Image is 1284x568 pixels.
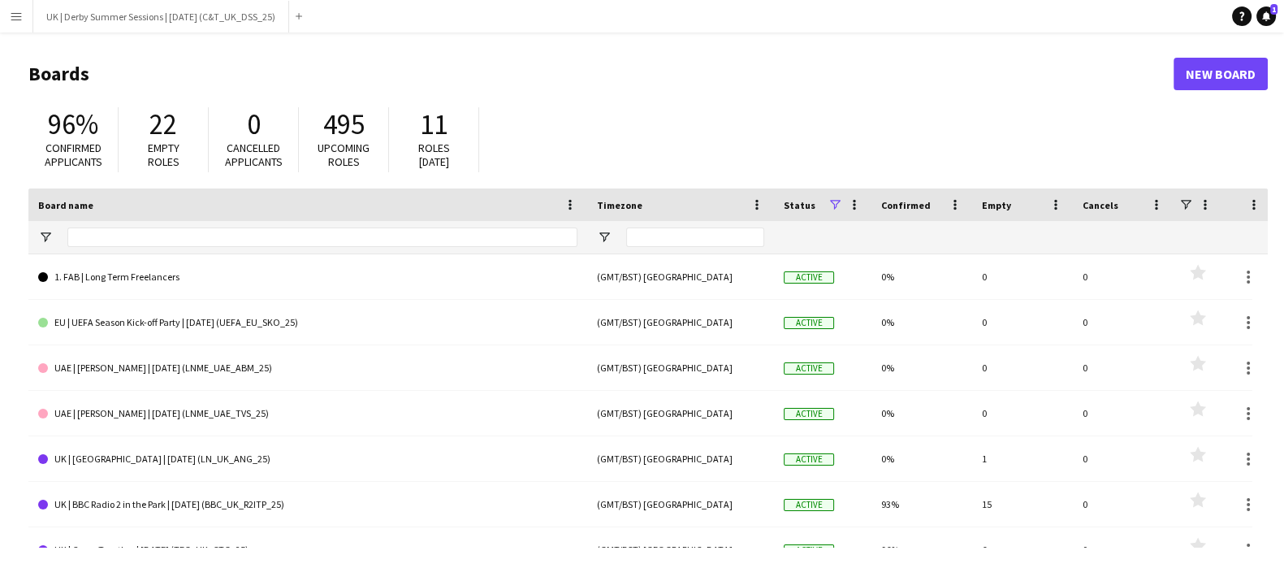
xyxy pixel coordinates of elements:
[1073,300,1174,345] div: 0
[38,436,577,482] a: UK | [GEOGRAPHIC_DATA] | [DATE] (LN_UK_ANG_25)
[420,106,447,142] span: 11
[597,230,612,245] button: Open Filter Menu
[784,499,834,511] span: Active
[1073,391,1174,436] div: 0
[28,62,1174,86] h1: Boards
[247,106,261,142] span: 0
[48,106,98,142] span: 96%
[587,345,774,390] div: (GMT/BST) [GEOGRAPHIC_DATA]
[38,199,93,211] span: Board name
[871,482,972,527] div: 93%
[1073,482,1174,527] div: 0
[982,199,1011,211] span: Empty
[323,106,365,142] span: 495
[784,453,834,466] span: Active
[1073,254,1174,299] div: 0
[38,300,577,345] a: EU | UEFA Season Kick-off Party | [DATE] (UEFA_EU_SKO_25)
[871,254,972,299] div: 0%
[871,345,972,390] div: 0%
[871,391,972,436] div: 0%
[587,436,774,481] div: (GMT/BST) [GEOGRAPHIC_DATA]
[972,391,1073,436] div: 0
[418,141,450,169] span: Roles [DATE]
[225,141,283,169] span: Cancelled applicants
[587,391,774,436] div: (GMT/BST) [GEOGRAPHIC_DATA]
[972,345,1073,390] div: 0
[1073,436,1174,481] div: 0
[972,300,1073,345] div: 0
[38,391,577,436] a: UAE | [PERSON_NAME] | [DATE] (LNME_UAE_TVS_25)
[626,228,764,247] input: Timezone Filter Input
[871,436,972,481] div: 0%
[784,271,834,284] span: Active
[972,254,1073,299] div: 0
[38,254,577,300] a: 1. FAB | Long Term Freelancers
[148,141,179,169] span: Empty roles
[67,228,577,247] input: Board name Filter Input
[784,408,834,420] span: Active
[45,141,102,169] span: Confirmed applicants
[149,106,177,142] span: 22
[972,482,1073,527] div: 15
[1083,199,1118,211] span: Cancels
[597,199,642,211] span: Timezone
[784,199,815,211] span: Status
[38,345,577,391] a: UAE | [PERSON_NAME] | [DATE] (LNME_UAE_ABM_25)
[587,300,774,345] div: (GMT/BST) [GEOGRAPHIC_DATA]
[38,482,577,527] a: UK | BBC Radio 2 in the Park | [DATE] (BBC_UK_R2ITP_25)
[881,199,931,211] span: Confirmed
[784,362,834,375] span: Active
[587,482,774,527] div: (GMT/BST) [GEOGRAPHIC_DATA]
[587,254,774,299] div: (GMT/BST) [GEOGRAPHIC_DATA]
[1270,4,1278,15] span: 1
[1073,345,1174,390] div: 0
[318,141,370,169] span: Upcoming roles
[972,436,1073,481] div: 1
[1174,58,1268,90] a: New Board
[784,317,834,329] span: Active
[38,230,53,245] button: Open Filter Menu
[33,1,289,33] button: UK | Derby Summer Sessions | [DATE] (C&T_UK_DSS_25)
[871,300,972,345] div: 0%
[784,544,834,557] span: Active
[1256,7,1276,26] a: 1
